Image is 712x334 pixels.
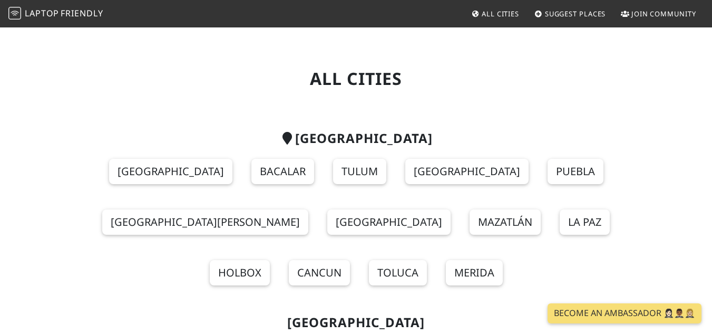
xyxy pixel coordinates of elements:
[470,209,541,235] a: Mazatlán
[289,260,350,285] a: Cancun
[545,9,606,18] span: Suggest Places
[333,159,386,184] a: Tulum
[446,260,503,285] a: Merida
[548,159,603,184] a: Puebla
[109,159,232,184] a: [GEOGRAPHIC_DATA]
[210,260,270,285] a: Holbox
[62,315,650,330] h2: [GEOGRAPHIC_DATA]
[251,159,314,184] a: Bacalar
[548,303,701,323] a: Become an Ambassador 🤵🏻‍♀️🤵🏾‍♂️🤵🏼‍♀️
[8,5,103,23] a: LaptopFriendly LaptopFriendly
[467,4,523,23] a: All Cities
[102,209,308,235] a: [GEOGRAPHIC_DATA][PERSON_NAME]
[62,69,650,89] h1: All Cities
[482,9,519,18] span: All Cities
[617,4,700,23] a: Join Community
[405,159,529,184] a: [GEOGRAPHIC_DATA]
[62,131,650,146] h2: [GEOGRAPHIC_DATA]
[560,209,610,235] a: La Paz
[25,7,59,19] span: Laptop
[631,9,696,18] span: Join Community
[8,7,21,20] img: LaptopFriendly
[61,7,103,19] span: Friendly
[369,260,427,285] a: Toluca
[530,4,610,23] a: Suggest Places
[327,209,451,235] a: [GEOGRAPHIC_DATA]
